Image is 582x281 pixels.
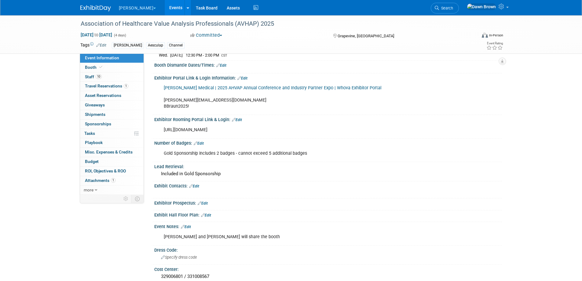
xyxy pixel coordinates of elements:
[154,61,502,68] div: Booth Dismantle Dates/Times:
[99,65,102,69] i: Booth reservation complete
[85,178,115,183] span: Attachments
[154,210,502,218] div: Exhibit Hall Floor Plan:
[80,101,144,110] a: Giveaways
[159,82,435,113] div: [PERSON_NAME][EMAIL_ADDRESS][DOMAIN_NAME] BBraun2025!
[80,148,144,157] a: Misc. Expenses & Credits
[154,139,502,146] div: Number of Badges:
[161,255,197,260] span: Specify dress code
[80,129,144,138] a: Tasks
[113,33,126,37] span: (4 days)
[170,52,183,58] td: [DATE]
[84,131,95,136] span: Tasks
[338,34,394,38] span: Grapevine, [GEOGRAPHIC_DATA]
[154,265,502,272] div: Cost Center:
[85,74,102,79] span: Staff
[188,32,225,39] button: Committed
[85,55,119,60] span: Event Information
[80,32,112,38] span: [DATE] [DATE]
[221,54,227,57] span: CST
[96,74,102,79] span: 10
[154,115,502,123] div: Exhibitor Rooming Portal Link & Login:
[164,85,381,91] a: [PERSON_NAME] Medical | 2025 AHVAP Annual Conference and Industry Partner Expo | Whova Exhibitor ...
[159,147,435,160] div: Gold Sponsorship includes 2 badges - cannot exceed 5 additional badges
[80,82,144,91] a: Travel Reservations1
[80,5,111,11] img: ExhibitDay
[201,213,211,217] a: Edit
[85,93,121,98] span: Asset Reservations
[85,121,111,126] span: Sponsorships
[154,73,502,81] div: Exhibitor Portal Link & Login Information:
[80,72,144,82] a: Staff10
[237,76,247,80] a: Edit
[154,198,502,206] div: Exhibitor Prospectus:
[80,157,144,166] a: Budget
[441,32,503,41] div: Event Format
[216,63,226,68] a: Edit
[467,3,496,10] img: Dawn Brown
[85,159,99,164] span: Budget
[80,167,144,176] a: ROI, Objectives & ROO
[80,138,144,147] a: Playbook
[85,150,133,154] span: Misc. Expenses & Credits
[85,65,104,70] span: Booth
[159,231,435,243] div: [PERSON_NAME] and [PERSON_NAME] will share the booth
[121,195,131,203] td: Personalize Event Tab Strip
[154,222,502,230] div: Event Notes:
[96,43,106,47] a: Edit
[124,84,128,88] span: 1
[482,33,488,38] img: Format-Inperson.png
[85,83,128,88] span: Travel Reservations
[111,178,115,183] span: 1
[439,6,453,10] span: Search
[159,169,497,179] div: Included in Gold Sponsorship
[154,246,502,253] div: Dress Code:
[93,32,99,37] span: to
[80,63,144,72] a: Booth
[85,102,105,107] span: Giveaways
[85,140,103,145] span: Playbook
[80,91,144,100] a: Asset Reservations
[80,54,144,63] a: Event Information
[80,176,144,185] a: Attachments1
[80,42,106,49] td: Tags
[489,33,503,38] div: In-Person
[194,141,204,146] a: Edit
[186,53,219,57] span: 12:30 PM - 2:00 PM
[85,168,126,173] span: ROI, Objectives & ROO
[167,42,185,49] div: Channel
[80,110,144,119] a: Shipments
[198,201,208,205] a: Edit
[80,186,144,195] a: more
[131,195,144,203] td: Toggle Event Tabs
[84,187,93,192] span: more
[154,181,502,189] div: Exhibit Contacts:
[431,3,459,13] a: Search
[232,118,242,122] a: Edit
[154,162,502,170] div: Lead Retrieval:
[159,52,170,58] td: Wed.
[181,225,191,229] a: Edit
[146,42,165,49] div: Aesculap
[85,112,105,117] span: Shipments
[189,184,199,188] a: Edit
[159,124,435,136] div: [URL][DOMAIN_NAME]
[112,42,144,49] div: [PERSON_NAME]
[486,42,503,45] div: Event Rating
[79,18,467,29] div: Association of Healthcare Value Analysis Professionals (AVHAP) 2025
[80,120,144,129] a: Sponsorships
